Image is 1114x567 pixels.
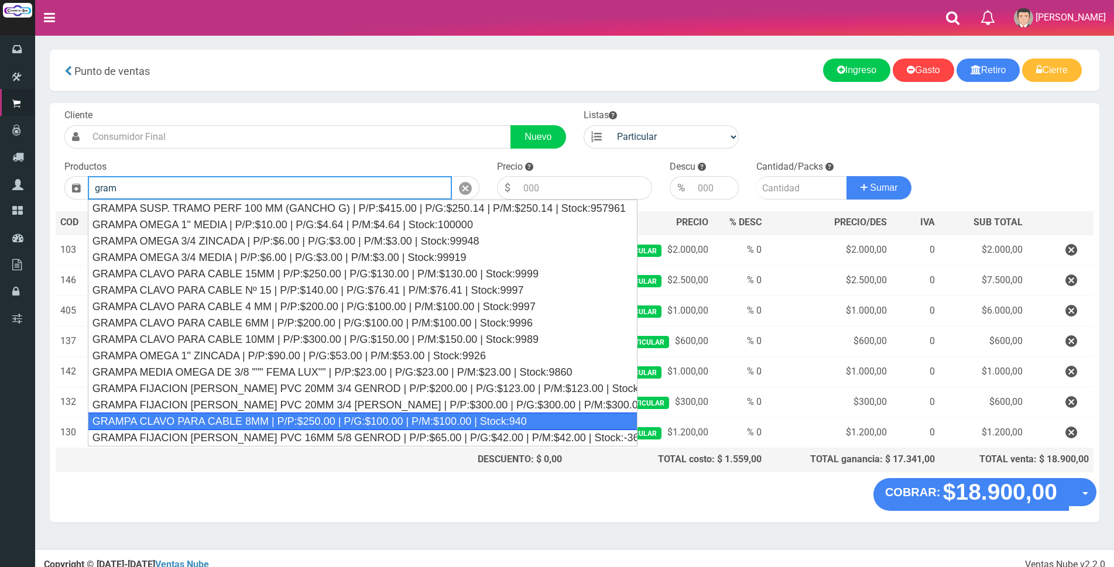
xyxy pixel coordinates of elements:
div: $ [497,176,517,200]
a: Gasto [893,59,954,82]
td: $6.000,00 [940,296,1027,327]
td: $2.500,00 [766,266,891,296]
div: TOTAL venta: $ 18.900,00 [944,453,1089,466]
td: 137 [56,327,91,357]
td: 0 [892,357,940,387]
span: Sumar [870,183,897,193]
td: $1.000,00 [766,296,891,327]
span: Particular [610,427,661,439]
input: Cantidad [756,176,847,200]
td: % 0 [713,327,767,357]
span: Particular [610,305,661,318]
td: % 0 [713,235,767,266]
td: $300,00 [567,387,713,418]
button: Sumar [846,176,912,200]
div: TOTAL ganancia: $ 17.341,00 [771,453,935,466]
td: $1.200,00 [940,418,1027,448]
td: % 0 [713,418,767,448]
td: 0 [892,387,940,418]
a: Cierre [1022,59,1082,82]
td: $1.200,00 [567,418,713,448]
td: $1.000,00 [567,357,713,387]
input: Consumidor Final [87,125,511,149]
input: 000 [692,176,739,200]
th: COD [56,211,91,235]
td: 146 [56,266,91,296]
span: Punto de ventas [74,65,150,77]
span: % DESC [729,217,762,228]
span: Particular [610,245,661,257]
td: % 0 [713,357,767,387]
div: GRAMPA FIJACION [PERSON_NAME] PVC 20MM 3/4 GENROD | P/P:$200.00 | P/G:$123.00 | P/M:$123.00 | Sto... [88,380,637,397]
td: % 0 [713,387,767,418]
td: $1.000,00 [567,296,713,327]
td: 103 [56,235,91,266]
span: PRECIO [676,216,708,229]
label: Productos [64,160,107,174]
label: Cantidad/Packs [756,160,823,174]
td: $2.500,00 [567,266,713,296]
span: PRECIO/DES [834,217,887,228]
div: GRAMPA OMEGA 3/4 ZINCADA | P/P:$6.00 | P/G:$3.00 | P/M:$3.00 | Stock:99948 [88,233,637,249]
td: $600,00 [940,387,1027,418]
div: DESCUENTO: $ 0,00 [388,453,562,466]
td: % 0 [713,296,767,327]
td: 0 [892,235,940,266]
div: GRAMPA SUSP. TRAMO PERF 100 MM (GANCHO G) | P/P:$415.00 | P/G:$250.14 | P/M:$250.14 | Stock:957961 [88,200,637,217]
td: 130 [56,418,91,448]
input: 000 [517,176,652,200]
div: GRAMPA CLAVO PARA CABLE 15MM | P/P:$250.00 | P/G:$130.00 | P/M:$130.00 | Stock:9999 [88,266,637,282]
a: Nuevo [510,125,565,149]
span: IVA [920,217,935,228]
td: 0 [892,266,940,296]
div: GRAMPA CLAVO PARA CABLE Nº 15 | P/P:$140.00 | P/G:$76.41 | P/M:$76.41 | Stock:9997 [88,282,637,298]
img: Logo grande [3,3,32,18]
div: GRAMPA CLAVO PARA CABLE 4 MM | P/P:$200.00 | P/G:$100.00 | P/M:$100.00 | Stock:9997 [88,298,637,315]
td: $1.000,00 [940,357,1027,387]
label: Listas [584,109,617,122]
td: 142 [56,357,91,387]
td: 0 [892,327,940,357]
td: 0 [892,296,940,327]
td: $600,00 [766,327,891,357]
span: Particular [610,275,661,287]
div: GRAMPA OMEGA 1" MEDIA | P/P:$10.00 | P/G:$4.64 | P/M:$4.64 | Stock:100000 [88,217,637,233]
td: 405 [56,296,91,327]
strong: $18.900,00 [943,479,1057,504]
td: $1.200,00 [766,418,891,448]
strong: COBRAR: [885,486,940,499]
span: Particular [618,397,669,409]
td: $300,00 [766,387,891,418]
button: COBRAR: $18.900,00 [873,478,1069,511]
td: 132 [56,387,91,418]
span: SUB TOTAL [974,216,1023,229]
td: $7.500,00 [940,266,1027,296]
td: $2.000,00 [940,235,1027,266]
label: Cliente [64,109,92,122]
span: [PERSON_NAME] [1036,12,1106,23]
img: User Image [1014,8,1033,28]
div: % [670,176,692,200]
div: GRAMPA FIJACION [PERSON_NAME] PVC 16MM 5/8 GENROD | P/P:$65.00 | P/G:$42.00 | P/M:$42.00 | Stock:-36 [88,429,637,446]
label: Precio [497,160,523,174]
div: GRAMPA MEDIA OMEGA DE 3/8 """ FEMA LUX"" | P/P:$23.00 | P/G:$23.00 | P/M:$23.00 | Stock:9860 [88,364,637,380]
td: $600,00 [567,327,713,357]
div: GRAMPA OMEGA 1" ZINCADA | P/P:$90.00 | P/G:$53.00 | P/M:$53.00 | Stock:9926 [88,348,637,364]
td: 0 [892,418,940,448]
span: Particular [610,366,661,379]
span: Particular [618,336,669,348]
label: Descu [670,160,695,174]
td: $1.000,00 [766,357,891,387]
div: GRAMPA CLAVO PARA CABLE 10MM | P/P:$300.00 | P/G:$150.00 | P/M:$150.00 | Stock:9989 [88,331,637,348]
div: TOTAL costo: $ 1.559,00 [571,453,762,466]
td: % 0 [713,266,767,296]
div: GRAMPA CLAVO PARA CABLE 6MM | P/P:$200.00 | P/G:$100.00 | P/M:$100.00 | Stock:9996 [88,315,637,331]
a: Ingreso [823,59,890,82]
td: $600,00 [940,327,1027,357]
a: Retiro [957,59,1020,82]
div: GRAMPA FIJACION [PERSON_NAME] PVC 20MM 3/4 [PERSON_NAME] | P/P:$300.00 | P/G:$300.00 | P/M:$300.0... [88,397,637,413]
input: Introduzca el nombre del producto [88,176,452,200]
div: GRAMPA CLAVO PARA CABLE 8MM | P/P:$250.00 | P/G:$100.00 | P/M:$100.00 | Stock:940 [88,413,637,430]
td: $2.000,00 [567,235,713,266]
div: GRAMPA OMEGA 3/4 MEDIA | P/P:$6.00 | P/G:$3.00 | P/M:$3.00 | Stock:99919 [88,249,637,266]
